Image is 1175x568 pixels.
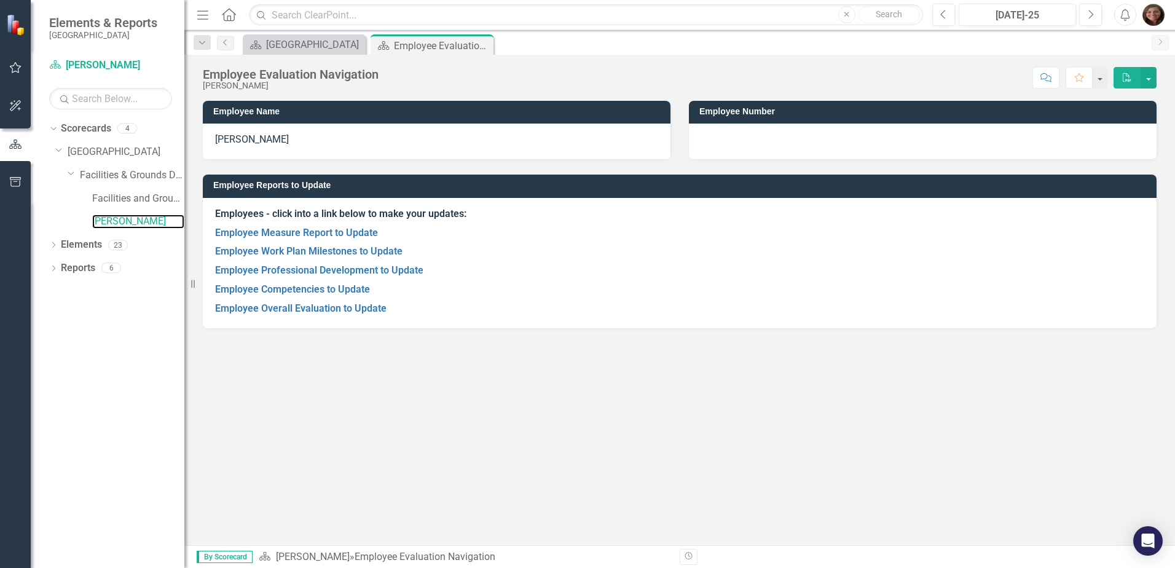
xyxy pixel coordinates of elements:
input: Search ClearPoint... [249,4,923,26]
strong: Employees - click into a link below to make your updates: [215,208,466,219]
a: Employee Work Plan Milestones to Update [215,245,403,257]
a: Employee Overall Evaluation to Update [215,302,387,314]
div: [DATE]-25 [963,8,1072,23]
a: [PERSON_NAME] [49,58,172,73]
div: Employee Evaluation Navigation [394,38,490,53]
a: Employee Competencies to Update [215,283,370,295]
span: Search [876,9,902,19]
img: ClearPoint Strategy [6,14,28,36]
h3: Employee Name [213,107,664,116]
div: [PERSON_NAME] [203,81,379,90]
div: Open Intercom Messenger [1133,526,1163,556]
div: 23 [108,240,128,250]
a: [GEOGRAPHIC_DATA] [68,145,184,159]
span: Elements & Reports [49,15,157,30]
h3: Employee Reports to Update [213,181,1150,190]
small: [GEOGRAPHIC_DATA] [49,30,157,40]
a: Facilities & Grounds Department [80,168,184,183]
div: 4 [117,124,137,134]
a: [PERSON_NAME] [276,551,350,562]
div: » [259,550,670,564]
div: Employee Evaluation Navigation [203,68,379,81]
a: [PERSON_NAME] [92,215,184,229]
a: Reports [61,261,95,275]
a: Scorecards [61,122,111,136]
a: Elements [61,238,102,252]
a: Employee Professional Development to Update [215,264,423,276]
span: By Scorecard [197,551,253,563]
div: [GEOGRAPHIC_DATA] [266,37,363,52]
a: Employee Measure Report to Update [215,227,378,239]
a: [GEOGRAPHIC_DATA] [246,37,363,52]
button: Search [859,6,920,23]
p: [PERSON_NAME] [215,133,658,147]
h3: Employee Number [699,107,1150,116]
input: Search Below... [49,88,172,109]
a: Facilities and Grounds Program [92,192,184,206]
div: Employee Evaluation Navigation [355,551,495,562]
button: [DATE]-25 [959,4,1076,26]
img: Jessica Quinn [1142,4,1165,26]
div: 6 [101,263,121,274]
